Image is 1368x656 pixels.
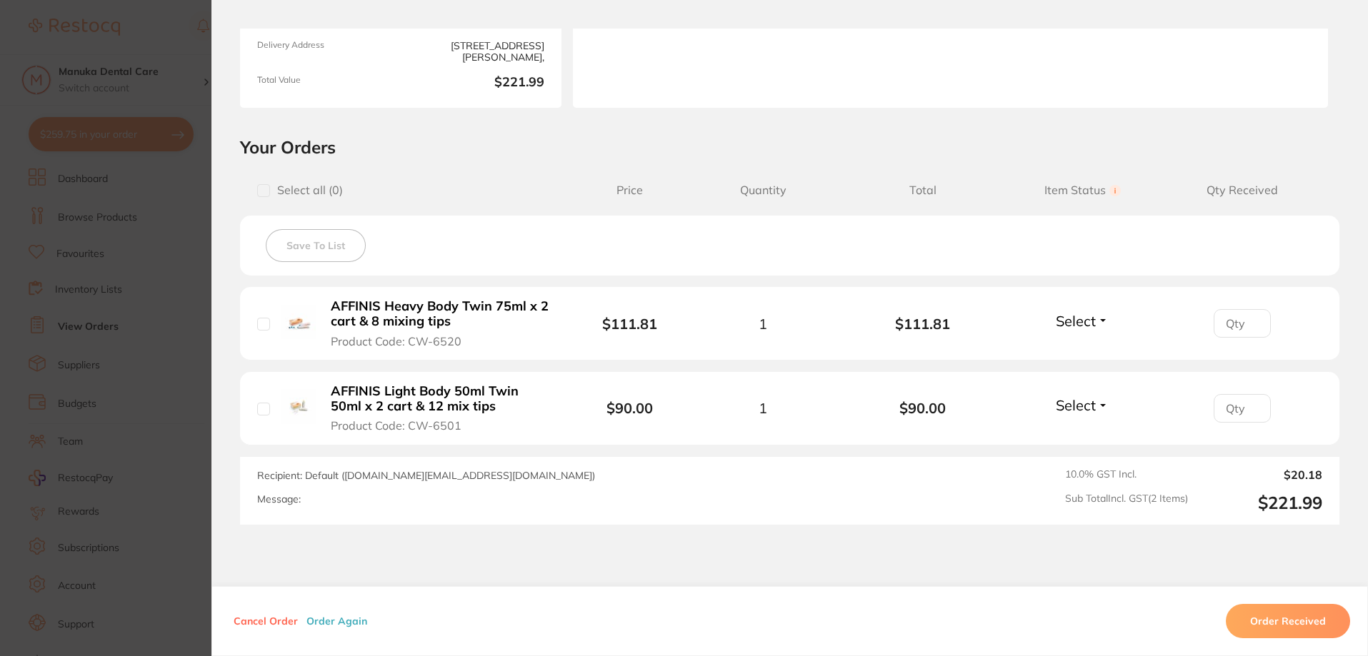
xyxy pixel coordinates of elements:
output: $20.18 [1199,468,1322,481]
span: 1 [759,400,767,416]
b: AFFINIS Heavy Body Twin 75ml x 2 cart & 8 mixing tips [331,299,551,328]
span: Select [1056,312,1096,330]
span: Quantity [683,183,843,197]
button: Select [1052,312,1113,330]
label: Message: [257,493,301,505]
img: AFFINIS Heavy Body Twin 75ml x 2 cart & 8 mixing tips [281,305,316,340]
span: Product Code: CW-6501 [331,419,461,432]
b: $111.81 [602,315,657,333]
span: Total [843,183,1003,197]
button: Order Received [1226,604,1350,638]
span: 10.0 % GST Incl. [1065,468,1188,481]
b: $90.00 [606,399,653,417]
button: AFFINIS Light Body 50ml Twin 50ml x 2 cart & 12 mix tips Product Code: CW-6501 [326,383,556,433]
button: Save To List [266,229,366,262]
button: Cancel Order [229,615,302,627]
input: Qty [1214,394,1271,423]
span: Total Value [257,75,395,91]
img: AFFINIS Light Body 50ml Twin 50ml x 2 cart & 12 mix tips [281,389,316,424]
b: $90.00 [843,400,1003,416]
input: Qty [1214,309,1271,338]
button: Order Again [302,615,371,627]
button: Select [1052,396,1113,414]
span: 1 [759,316,767,332]
span: Product Code: CW-6520 [331,335,461,348]
span: Select all ( 0 ) [270,183,343,197]
span: Select [1056,396,1096,414]
b: AFFINIS Light Body 50ml Twin 50ml x 2 cart & 12 mix tips [331,384,551,413]
span: Delivery Address [257,40,395,64]
span: Recipient: Default ( [DOMAIN_NAME][EMAIL_ADDRESS][DOMAIN_NAME] ) [257,469,595,482]
span: Price [576,183,683,197]
span: [STREET_ADDRESS][PERSON_NAME], [406,40,544,64]
button: AFFINIS Heavy Body Twin 75ml x 2 cart & 8 mixing tips Product Code: CW-6520 [326,298,556,348]
output: $221.99 [1199,493,1322,513]
span: Item Status [1003,183,1163,197]
span: Qty Received [1162,183,1322,197]
span: Sub Total Incl. GST ( 2 Items) [1065,493,1188,513]
b: $111.81 [843,316,1003,332]
b: $221.99 [406,75,544,91]
h2: Your Orders [240,136,1339,158]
